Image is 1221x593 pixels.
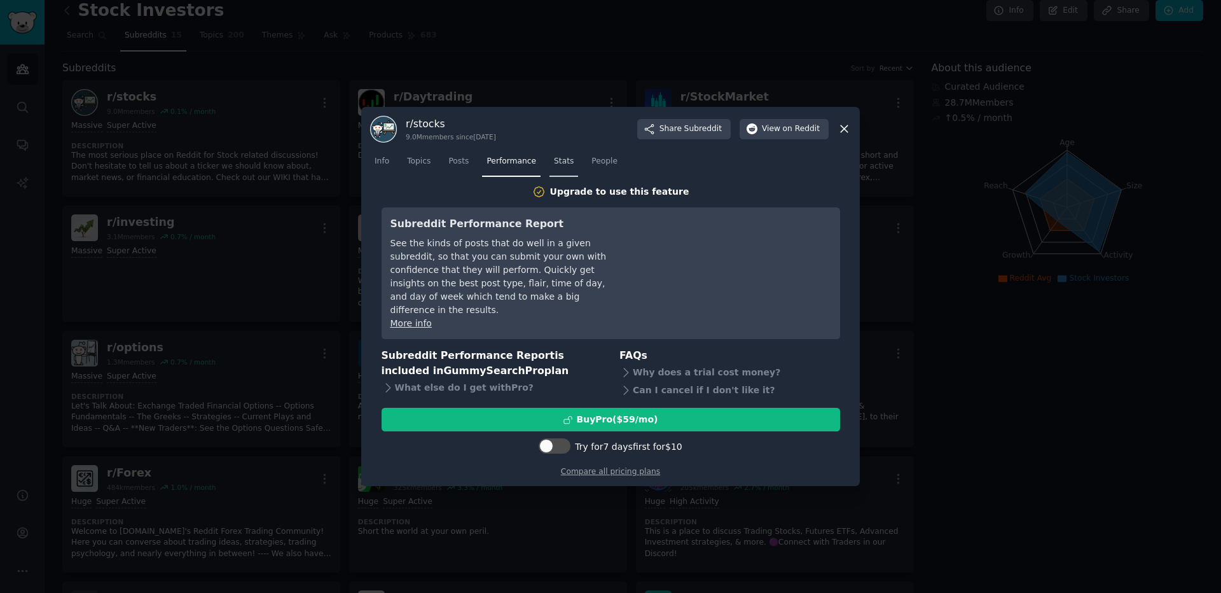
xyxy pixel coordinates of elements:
a: People [587,151,622,178]
button: Viewon Reddit [740,119,829,139]
a: More info [390,318,432,328]
div: Try for 7 days first for $10 [575,440,682,454]
div: Upgrade to use this feature [550,185,689,199]
div: What else do I get with Pro ? [382,379,602,397]
button: ShareSubreddit [637,119,731,139]
span: Share [659,123,722,135]
div: Buy Pro ($ 59 /mo ) [577,413,658,426]
a: Performance [482,151,541,178]
a: Topics [403,151,435,178]
div: Can I cancel if I don't like it? [619,381,840,399]
span: Stats [554,156,574,167]
h3: Subreddit Performance Report [390,216,623,232]
span: Topics [407,156,431,167]
a: Compare all pricing plans [561,467,660,476]
h3: FAQs [619,348,840,364]
h3: r/ stocks [406,117,496,130]
div: See the kinds of posts that do well in a given subreddit, so that you can submit your own with co... [390,237,623,317]
a: Stats [549,151,578,178]
span: Subreddit [684,123,722,135]
div: Why does a trial cost money? [619,363,840,381]
span: Performance [486,156,536,167]
span: GummySearch Pro [443,365,544,377]
span: Posts [448,156,469,167]
span: People [591,156,617,167]
span: View [762,123,820,135]
button: BuyPro($59/mo) [382,408,840,431]
img: stocks [370,116,397,143]
a: Posts [444,151,473,178]
a: Info [370,151,394,178]
div: 9.0M members since [DATE] [406,132,496,141]
span: Info [375,156,389,167]
iframe: YouTube video player [640,216,831,312]
span: on Reddit [783,123,820,135]
h3: Subreddit Performance Report is included in plan [382,348,602,379]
